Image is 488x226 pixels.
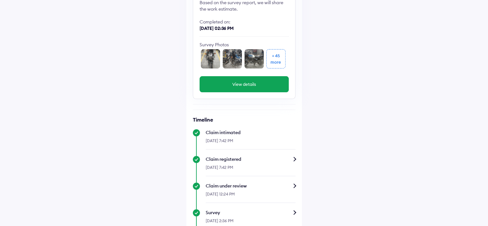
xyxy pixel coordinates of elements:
[206,209,295,216] div: Survey
[206,183,295,189] div: Claim under review
[223,49,242,68] img: front_l_corner
[206,162,295,176] div: [DATE] 7:42 PM
[200,41,289,48] div: Survey Photos
[270,59,281,65] div: more
[206,156,295,162] div: Claim registered
[272,52,280,59] div: + 45
[206,129,295,136] div: Claim intimated
[200,25,289,32] div: [DATE] 02:36 PM
[206,189,295,203] div: [DATE] 12:24 PM
[201,49,220,68] img: front
[200,76,289,92] button: View details
[200,19,289,25] div: Completed on:
[206,136,295,149] div: [DATE] 7:42 PM
[244,49,264,68] img: left
[193,116,295,123] h6: Timeline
